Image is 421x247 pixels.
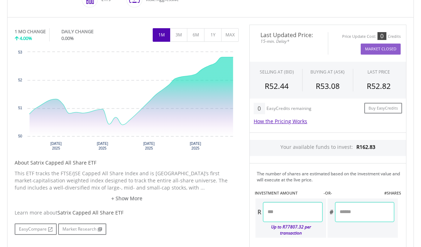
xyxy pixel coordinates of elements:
span: 15-min. Delay* [255,38,323,45]
div: EasyCredits remaining [267,106,311,112]
div: LAST PRICE [367,69,390,75]
label: -OR- [324,190,332,196]
a: + Show More [15,195,239,202]
div: Credits [388,34,401,39]
span: BUYING AT (ASK) [310,69,345,75]
a: Buy EasyCredits [364,103,402,114]
span: R162.83 [356,143,375,150]
div: DAILY CHANGE [61,28,117,35]
a: How the Pricing Works [254,118,307,125]
div: Learn more about [15,209,239,216]
div: Chart. Highcharts interactive chart. [15,49,239,156]
div: Price Update Cost: [342,34,376,39]
div: R [255,202,263,222]
div: 0 [377,32,386,40]
span: R52.44 [265,81,289,91]
div: 0 [254,103,265,114]
span: Last Updated Price: [255,32,323,38]
text: [DATE] 2025 [50,142,62,150]
text: 51 [18,106,22,110]
span: 4.00% [20,35,32,41]
span: R53.08 [316,81,340,91]
label: INVESTMENT AMOUNT [255,190,298,196]
text: [DATE] 2025 [97,142,108,150]
text: 53 [18,50,22,54]
text: [DATE] 2025 [190,142,201,150]
div: Up to R77807.32 per transaction [255,222,323,238]
div: SELLING AT (BID) [260,69,294,75]
button: 6M [187,28,204,42]
div: 1 MO CHANGE [15,28,46,35]
button: Market Closed [361,44,401,55]
button: 1Y [204,28,222,42]
text: 52 [18,78,22,82]
div: The number of shares are estimated based on the investment value and will execute at the live price. [257,171,403,183]
svg: Interactive chart [15,49,239,156]
a: EasyCompare [15,223,57,235]
button: 3M [170,28,187,42]
label: #SHARES [384,190,401,196]
span: Satrix Capped All Share ETF [57,209,123,216]
div: # [328,202,335,222]
a: Market Research [58,223,106,235]
button: 1M [153,28,170,42]
p: This ETF tracks the FTSE/JSE Capped All Share Index and is [GEOGRAPHIC_DATA]’s first market-capit... [15,170,239,191]
span: 0.00% [61,35,74,41]
h5: About Satrix Capped All Share ETF [15,159,239,166]
div: Your available funds to invest: [250,140,406,156]
button: MAX [221,28,239,42]
text: [DATE] 2025 [143,142,155,150]
span: R52.82 [367,81,391,91]
text: 50 [18,134,22,138]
